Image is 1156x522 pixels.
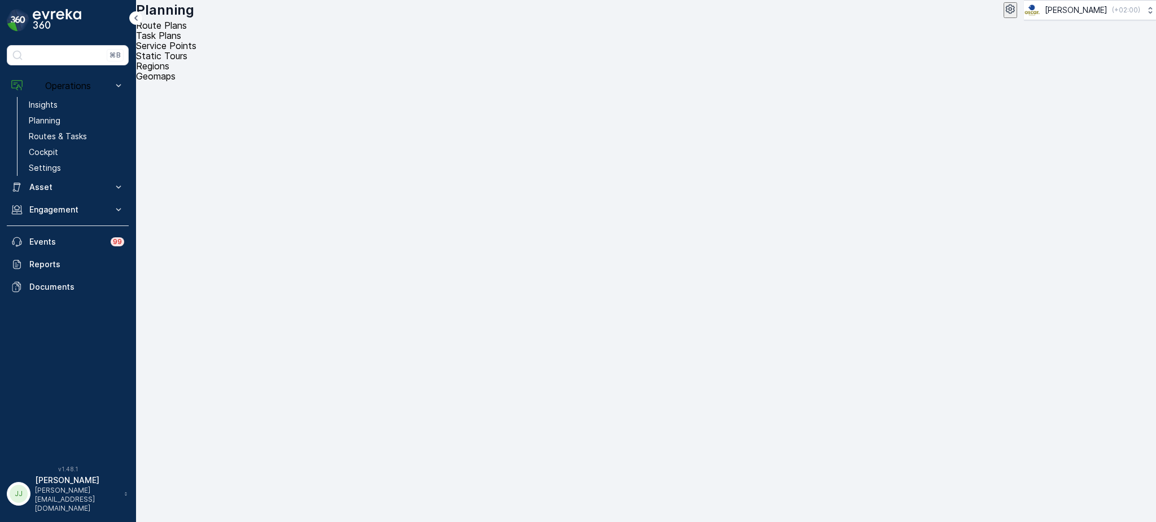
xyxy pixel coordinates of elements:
a: Routes & Tasks [24,129,129,144]
a: Settings [24,160,129,176]
p: Reports [29,259,124,270]
a: Planning [24,113,129,129]
img: basis-logo_rgb2x.png [1024,4,1040,16]
p: Documents [29,281,124,293]
p: Cockpit [29,147,58,158]
a: Cockpit [24,144,129,160]
button: Engagement [7,198,129,221]
button: Asset [7,176,129,198]
img: logo_dark-DEwI_e13.png [33,9,81,32]
p: [PERSON_NAME] [1045,5,1107,16]
a: Insights [24,97,129,113]
button: Operations [7,74,129,97]
p: Operations [29,81,106,91]
a: Documents [7,276,129,298]
a: Events99 [7,231,129,253]
span: Task Plans [136,30,181,41]
span: Service Points [136,40,196,51]
p: Engagement [29,204,106,215]
p: Events [29,236,104,247]
img: logo [7,9,29,32]
a: Reports [7,253,129,276]
p: Routes & Tasks [29,131,87,142]
p: Insights [29,99,58,110]
button: JJ[PERSON_NAME][PERSON_NAME][EMAIL_ADDRESS][DOMAIN_NAME] [7,475,129,513]
div: JJ [10,485,28,503]
p: 99 [113,237,122,246]
span: v 1.48.1 [7,466,129,472]
p: Asset [29,182,106,193]
p: ⌘B [110,51,121,60]
p: ( +02:00 ) [1112,6,1140,15]
p: [PERSON_NAME][EMAIL_ADDRESS][DOMAIN_NAME] [35,486,119,513]
p: Settings [29,162,61,174]
span: Static Tours [136,50,187,61]
p: Planning [29,115,60,126]
span: Route Plans [136,20,187,31]
span: Geomaps [136,70,176,82]
p: Planning [136,1,194,19]
p: [PERSON_NAME] [35,475,119,486]
span: Regions [136,60,169,72]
